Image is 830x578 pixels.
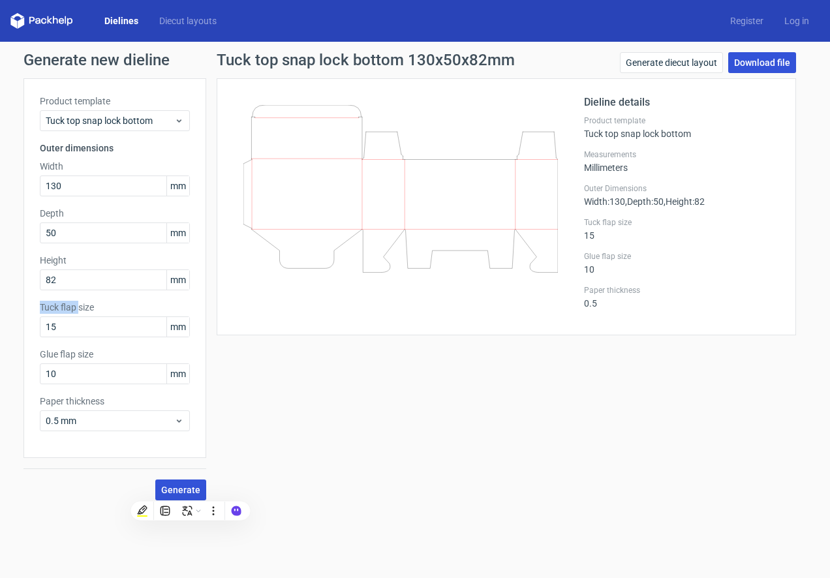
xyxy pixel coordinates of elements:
div: 0.5 [584,285,780,309]
span: mm [166,364,189,384]
span: mm [166,270,189,290]
div: 10 [584,251,780,275]
span: mm [166,317,189,337]
h1: Generate new dieline [23,52,807,68]
button: Generate [155,479,206,500]
h3: Outer dimensions [40,142,190,155]
label: Outer Dimensions [584,183,780,194]
label: Measurements [584,149,780,160]
label: Paper thickness [584,285,780,296]
h2: Dieline details [584,95,780,110]
div: Tuck top snap lock bottom [584,115,780,139]
a: Register [720,14,774,27]
a: Diecut layouts [149,14,227,27]
label: Height [40,254,190,267]
label: Product template [40,95,190,108]
div: Millimeters [584,149,780,173]
label: Glue flap size [584,251,780,262]
label: Width [40,160,190,173]
a: Dielines [94,14,149,27]
a: Download file [728,52,796,73]
span: Generate [161,485,200,494]
span: mm [166,176,189,196]
span: , Height : 82 [664,196,705,207]
span: , Depth : 50 [625,196,664,207]
div: 15 [584,217,780,241]
label: Paper thickness [40,395,190,408]
span: 0.5 mm [46,414,174,427]
h1: Tuck top snap lock bottom 130x50x82mm [217,52,515,68]
span: mm [166,223,189,243]
span: Width : 130 [584,196,625,207]
label: Tuck flap size [40,301,190,314]
a: Generate diecut layout [620,52,723,73]
label: Product template [584,115,780,126]
a: Log in [774,14,820,27]
label: Tuck flap size [584,217,780,228]
span: Tuck top snap lock bottom [46,114,174,127]
label: Glue flap size [40,348,190,361]
label: Depth [40,207,190,220]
